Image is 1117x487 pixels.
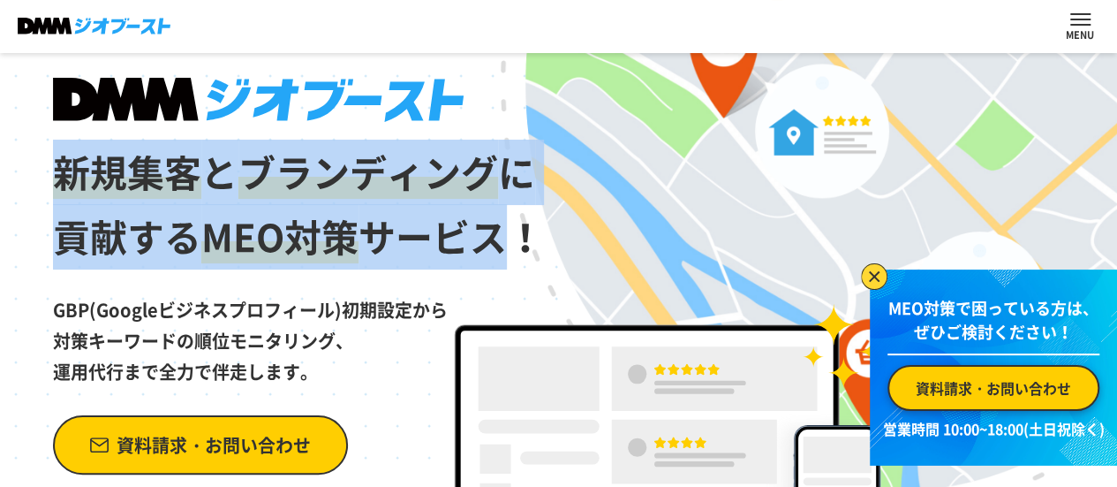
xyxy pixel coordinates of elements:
img: DMMジオブースト [18,18,170,34]
span: 新規集客 [53,144,201,199]
span: ブランディング [238,144,498,199]
h1: と に 貢献する サービス！ [53,78,546,270]
span: MEO対策 [201,209,358,263]
p: 営業時間 10:00~18:00(土日祝除く) [880,418,1106,439]
img: DMMジオブースト [53,78,464,122]
p: GBP(Googleビジネスプロフィール)初期設定から 対策キーワードの順位モニタリング、 運用代行まで全力で伴走します。 [53,270,546,387]
button: ナビを開閉する [1070,13,1091,26]
img: バナーを閉じる [861,263,887,290]
a: 資料請求・お問い合わせ [53,415,348,475]
span: 資料請求・お問い合わせ [916,377,1071,399]
p: MEO対策で困っている方は、 ぜひご検討ください！ [887,296,1099,355]
span: 資料請求・お問い合わせ [117,430,311,460]
a: 資料請求・お問い合わせ [887,365,1099,411]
